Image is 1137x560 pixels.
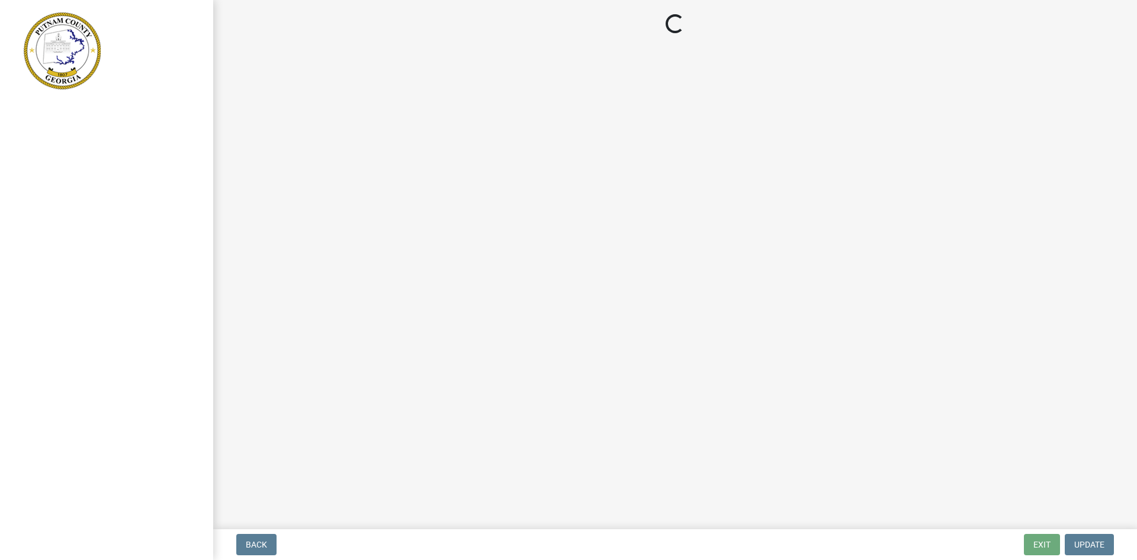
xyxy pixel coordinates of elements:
[1024,534,1060,555] button: Exit
[1065,534,1114,555] button: Update
[1074,540,1104,549] span: Update
[246,540,267,549] span: Back
[236,534,277,555] button: Back
[24,12,101,89] img: Putnam County, Georgia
